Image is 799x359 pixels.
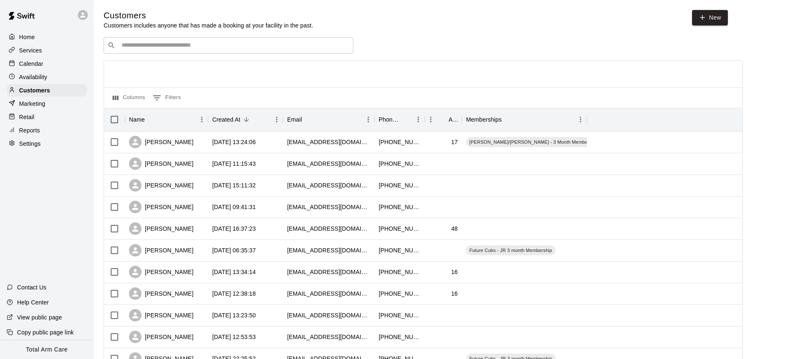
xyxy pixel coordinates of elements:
[287,246,370,254] div: bwilliamderosa@gmail.com
[424,113,437,126] button: Menu
[375,108,424,131] div: Phone Number
[302,114,314,125] button: Sort
[145,114,156,125] button: Sort
[212,224,256,233] div: 2025-08-06 16:37:23
[466,245,556,255] div: Future Cubs - JR 3 month Membership
[212,268,256,276] div: 2025-08-05 13:34:14
[104,21,313,30] p: Customers includes anyone that has made a booking at your facility in the past.
[287,138,370,146] div: nickyacc02@gmail.com
[7,31,87,43] a: Home
[449,108,458,131] div: Age
[129,266,194,278] div: [PERSON_NAME]
[400,114,412,125] button: Sort
[17,283,47,292] p: Contact Us
[7,124,87,137] a: Reports
[283,108,375,131] div: Email
[379,268,420,276] div: +18622287957
[451,268,458,276] div: 16
[437,114,449,125] button: Sort
[7,71,87,83] a: Availability
[379,333,420,341] div: +19735683980
[287,224,370,233] div: jmelendez1176@gmail.com
[19,140,41,148] p: Settings
[379,246,420,254] div: +12018736283
[212,203,256,211] div: 2025-08-07 09:41:31
[129,287,194,300] div: [PERSON_NAME]
[129,244,194,257] div: [PERSON_NAME]
[466,139,632,145] span: [PERSON_NAME]/[PERSON_NAME] - 3 Month Membership - 2x per week
[574,113,587,126] button: Menu
[466,247,556,254] span: Future Cubs - JR 3 month Membership
[466,137,632,147] div: [PERSON_NAME]/[PERSON_NAME] - 3 Month Membership - 2x per week
[19,100,45,108] p: Marketing
[362,113,375,126] button: Menu
[129,331,194,343] div: [PERSON_NAME]
[7,57,87,70] a: Calendar
[379,224,420,233] div: +16463002400
[379,289,420,298] div: +19084512839
[451,289,458,298] div: 16
[19,126,40,135] p: Reports
[287,108,302,131] div: Email
[462,108,587,131] div: Memberships
[212,289,256,298] div: 2025-08-05 12:38:18
[451,138,458,146] div: 17
[287,268,370,276] div: johncadier13@gmail.com
[129,136,194,148] div: [PERSON_NAME]
[241,114,252,125] button: Sort
[125,108,208,131] div: Name
[17,298,49,307] p: Help Center
[19,113,35,121] p: Retail
[466,108,502,131] div: Memberships
[104,37,353,54] div: Search customers by name or email
[451,224,458,233] div: 48
[129,108,145,131] div: Name
[19,46,42,55] p: Services
[7,137,87,150] a: Settings
[129,222,194,235] div: [PERSON_NAME]
[208,108,283,131] div: Created At
[212,160,256,168] div: 2025-08-09 11:15:43
[196,113,208,126] button: Menu
[7,111,87,123] a: Retail
[7,44,87,57] div: Services
[19,60,43,68] p: Calendar
[19,73,47,81] p: Availability
[212,138,256,146] div: 2025-08-10 13:24:06
[212,108,241,131] div: Created At
[379,160,420,168] div: +19737225011
[26,345,67,354] p: Total Arm Care
[412,113,424,126] button: Menu
[19,33,35,41] p: Home
[287,311,370,319] div: stat721@gmail.com
[424,108,462,131] div: Age
[287,333,370,341] div: morahmeredith@gmail.com
[129,309,194,322] div: [PERSON_NAME]
[129,179,194,192] div: [PERSON_NAME]
[19,86,50,95] p: Customers
[287,203,370,211] div: lmrugel@yahoo.com
[212,311,256,319] div: 2025-08-04 13:23:50
[7,84,87,97] a: Customers
[379,181,420,189] div: +19735922502
[129,201,194,213] div: [PERSON_NAME]
[7,97,87,110] div: Marketing
[287,181,370,189] div: anthonyhuaranga5@gmail.com
[212,181,256,189] div: 2025-08-08 15:11:32
[379,138,420,146] div: +19083866111
[502,114,514,125] button: Sort
[212,246,256,254] div: 2025-08-06 06:35:37
[104,10,313,21] h5: Customers
[212,333,256,341] div: 2025-08-04 12:53:53
[287,160,370,168] div: pbaranauskas@me.com
[379,203,420,211] div: +19732144319
[111,91,147,105] button: Select columns
[287,289,370,298] div: jvoss7204@gmail.com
